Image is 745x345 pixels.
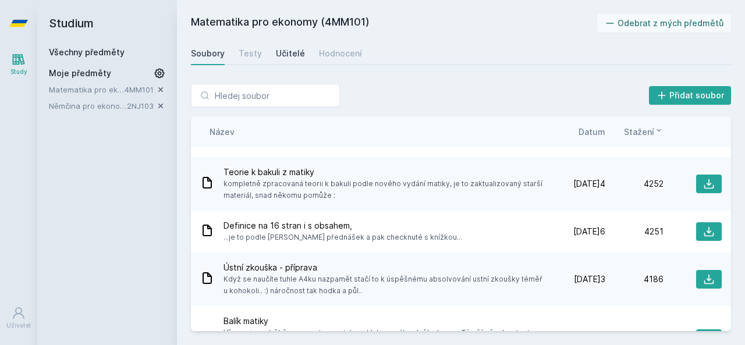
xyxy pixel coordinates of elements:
[125,85,154,94] a: 4MM101
[223,166,542,178] span: Teorie k bakuli z matiky
[574,273,605,285] span: [DATE]3
[597,14,732,33] button: Odebrat z mých předmětů
[223,232,462,243] span: ...je to podle [PERSON_NAME] přednášek a pak checknuté s knížkou...
[2,300,35,336] a: Uživatel
[49,84,125,95] a: Matematika pro ekonomy
[605,226,664,237] div: 4251
[223,315,542,327] span: Balík matiky
[49,67,111,79] span: Moje předměty
[2,47,35,82] a: Study
[191,48,225,59] div: Soubory
[223,262,542,273] span: Ústní zkouška - příprava
[191,84,340,107] input: Hledej soubor
[573,226,605,237] span: [DATE]6
[223,273,542,297] span: Když se naučíte tuhle A4ku nazpamět stačí to k úspěšnému absolvování ustní zkoušky téměř u kohoko...
[223,178,542,201] span: kompletně zpracovaná teorii k bakuli podle nového vydání matiky, je to zaktualizovaný starší mate...
[6,321,31,330] div: Uživatel
[276,48,305,59] div: Učitelé
[319,42,362,65] a: Hodnocení
[605,273,664,285] div: 4186
[573,178,605,190] span: [DATE]4
[191,14,597,33] h2: Matematika pro ekonomy (4MM101)
[239,42,262,65] a: Testy
[649,86,732,105] button: Přidat soubor
[579,126,605,138] button: Datum
[624,126,664,138] button: Stažení
[49,47,125,57] a: Všechny předměty
[49,100,127,112] a: Němčina pro ekonomy - mírně pokročilá úroveň 1 (A2)
[223,220,462,232] span: Definice na 16 stran i s obsahem,
[276,42,305,65] a: Učitelé
[10,67,27,76] div: Study
[239,48,262,59] div: Testy
[624,126,654,138] span: Stažení
[210,126,235,138] button: Název
[127,101,154,111] a: 2NJ103
[191,42,225,65] a: Soubory
[605,178,664,190] div: 4252
[319,48,362,59] div: Hodnocení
